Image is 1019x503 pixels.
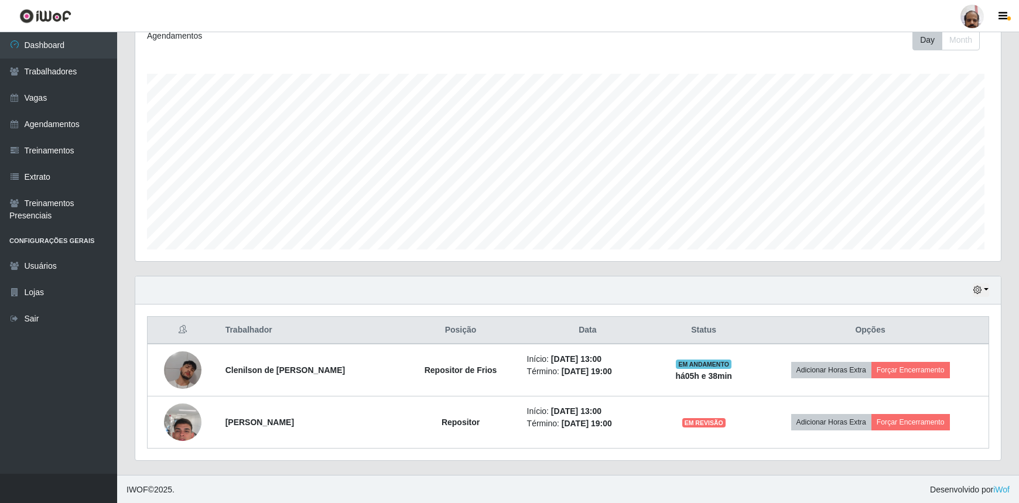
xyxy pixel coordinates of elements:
li: Início: [527,405,649,418]
th: Status [655,317,752,344]
time: [DATE] 13:00 [551,406,601,416]
span: EM ANDAMENTO [676,360,731,369]
div: First group [912,30,980,50]
li: Término: [527,418,649,430]
li: Término: [527,365,649,378]
li: Início: [527,353,649,365]
div: Toolbar with button groups [912,30,989,50]
a: iWof [993,485,1010,494]
img: 1755243649466.jpeg [164,382,201,463]
time: [DATE] 19:00 [562,367,612,376]
button: Day [912,30,942,50]
button: Forçar Encerramento [871,414,950,430]
strong: há 05 h e 38 min [675,371,732,381]
th: Trabalhador [218,317,402,344]
strong: Clenilson de [PERSON_NAME] [225,365,346,375]
strong: [PERSON_NAME] [225,418,294,427]
button: Adicionar Horas Extra [791,362,871,378]
strong: Repositor [442,418,480,427]
span: Desenvolvido por [930,484,1010,496]
th: Data [520,317,656,344]
span: EM REVISÃO [682,418,726,427]
button: Month [942,30,980,50]
th: Posição [401,317,519,344]
div: Agendamentos [147,30,488,42]
span: © 2025 . [126,484,175,496]
img: CoreUI Logo [19,9,71,23]
button: Forçar Encerramento [871,362,950,378]
button: Adicionar Horas Extra [791,414,871,430]
time: [DATE] 13:00 [551,354,601,364]
img: 1738633889048.jpeg [164,337,201,403]
th: Opções [752,317,989,344]
span: IWOF [126,485,148,494]
time: [DATE] 19:00 [562,419,612,428]
strong: Repositor de Frios [425,365,497,375]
